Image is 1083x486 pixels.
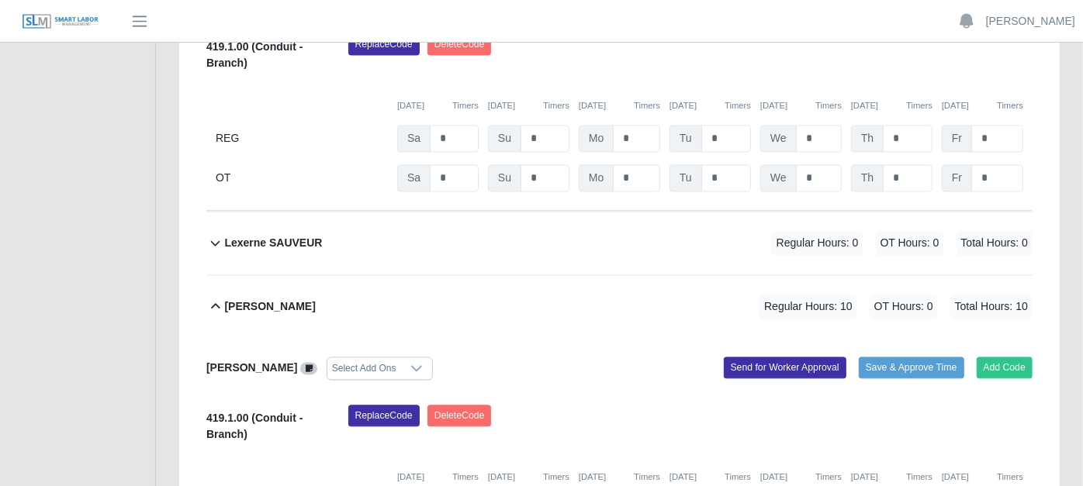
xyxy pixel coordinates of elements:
button: DeleteCode [427,33,492,55]
button: Timers [815,470,842,484]
button: Timers [452,470,479,484]
span: OT Hours: 0 [870,294,938,319]
span: Mo [579,164,614,191]
button: Timers [906,99,932,112]
button: Timers [543,99,569,112]
span: Th [851,125,884,152]
div: [DATE] [851,470,932,484]
b: Lexerne SAUVEUR [224,235,322,251]
div: OT [216,164,388,191]
span: We [760,164,797,191]
div: [DATE] [851,99,932,112]
span: Regular Hours: 10 [759,294,857,319]
img: SLM Logo [22,13,99,30]
b: [PERSON_NAME] [206,361,297,374]
div: [DATE] [579,470,660,484]
div: REG [216,125,388,152]
button: Timers [634,99,660,112]
button: Timers [906,470,932,484]
div: [DATE] [397,470,479,484]
div: [DATE] [942,99,1023,112]
button: Add Code [977,357,1033,378]
button: ReplaceCode [348,33,420,55]
span: Total Hours: 10 [950,294,1033,319]
button: Lexerne SAUVEUR Regular Hours: 0 OT Hours: 0 Total Hours: 0 [206,212,1033,274]
b: 419.1.00 (Conduit - Branch) [206,412,303,440]
span: Su [488,125,521,152]
span: Sa [397,164,431,191]
div: [DATE] [670,99,751,112]
span: Su [488,164,521,191]
button: Timers [634,470,660,484]
span: Fr [942,164,972,191]
button: Timers [997,99,1023,112]
button: DeleteCode [427,405,492,426]
span: Tu [670,125,702,152]
span: Th [851,164,884,191]
button: Save & Approve Time [859,357,964,378]
button: Timers [725,470,751,484]
button: [PERSON_NAME] Regular Hours: 10 OT Hours: 0 Total Hours: 10 [206,275,1033,338]
span: Total Hours: 0 [957,230,1033,256]
button: Timers [543,470,569,484]
button: Timers [452,99,479,112]
div: [DATE] [397,99,479,112]
span: Sa [397,125,431,152]
div: Select Add Ons [327,357,401,379]
a: View/Edit Notes [300,361,317,374]
button: ReplaceCode [348,405,420,426]
b: [PERSON_NAME] [224,298,315,315]
div: [DATE] [488,99,569,112]
span: OT Hours: 0 [876,230,944,256]
span: Fr [942,125,972,152]
button: Timers [725,99,751,112]
span: We [760,125,797,152]
div: [DATE] [670,470,751,484]
div: [DATE] [579,99,660,112]
div: [DATE] [488,470,569,484]
b: 419.1.00 (Conduit - Branch) [206,40,303,69]
span: Mo [579,125,614,152]
a: [PERSON_NAME] [986,13,1075,29]
div: [DATE] [760,470,842,484]
button: Timers [997,470,1023,484]
button: Send for Worker Approval [724,357,846,378]
div: [DATE] [942,470,1023,484]
button: Timers [815,99,842,112]
div: [DATE] [760,99,842,112]
span: Tu [670,164,702,191]
span: Regular Hours: 0 [772,230,863,256]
